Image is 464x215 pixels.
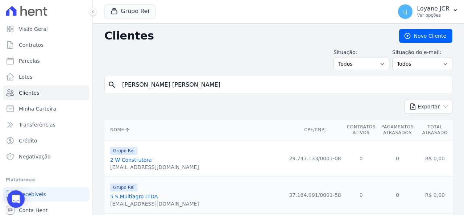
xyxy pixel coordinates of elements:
span: Lotes [19,73,33,80]
td: R$ 0,00 [417,140,453,177]
td: 37.164.991/0001-58 [286,177,344,214]
span: Recebíveis [19,191,46,198]
p: Loyane JCR [417,5,449,12]
span: Grupo Rei [110,147,137,155]
th: Total Atrasado [417,120,453,140]
a: 5 S Multiagro LTDA [110,194,158,199]
div: [EMAIL_ADDRESS][DOMAIN_NAME] [110,200,199,207]
th: Nome [104,120,286,140]
a: Contratos [3,38,90,52]
span: Transferências [19,121,55,128]
th: Pagamentos Atrasados [378,120,417,140]
div: Open Intercom Messenger [7,190,25,208]
td: 0 [378,177,417,214]
button: LJ Loyane JCR Ver opções [392,1,464,22]
span: Negativação [19,153,51,160]
a: Crédito [3,133,90,148]
span: Crédito [19,137,37,144]
td: 29.747.133/0001-08 [286,140,344,177]
div: [EMAIL_ADDRESS][DOMAIN_NAME] [110,164,199,171]
th: CPF/CNPJ [286,120,344,140]
span: Grupo Rei [110,183,137,191]
i: search [108,80,116,89]
span: Conta Hent [19,207,47,214]
a: Clientes [3,86,90,100]
td: 0 [344,177,378,214]
a: Visão Geral [3,22,90,36]
p: Ver opções [417,12,449,18]
span: Visão Geral [19,25,48,33]
a: Negativação [3,149,90,164]
th: Contratos Ativos [344,120,378,140]
a: 2 W Construtora [110,157,152,163]
label: Situação: [333,49,389,56]
td: 0 [344,140,378,177]
button: Exportar [405,100,452,114]
span: Clientes [19,89,39,96]
td: R$ 0,00 [417,177,453,214]
h2: Clientes [104,29,388,42]
a: Recebíveis [3,187,90,202]
button: Grupo Rei [104,4,156,18]
label: Situação do e-mail: [392,49,452,56]
span: Minha Carteira [19,105,56,112]
a: Lotes [3,70,90,84]
a: Novo Cliente [399,29,452,43]
td: 0 [378,140,417,177]
span: Contratos [19,41,43,49]
input: Buscar por nome, CPF ou e-mail [118,78,449,92]
span: Parcelas [19,57,40,65]
span: LJ [403,9,407,14]
div: Plataformas [6,175,87,184]
a: Parcelas [3,54,90,68]
a: Minha Carteira [3,102,90,116]
a: Transferências [3,117,90,132]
